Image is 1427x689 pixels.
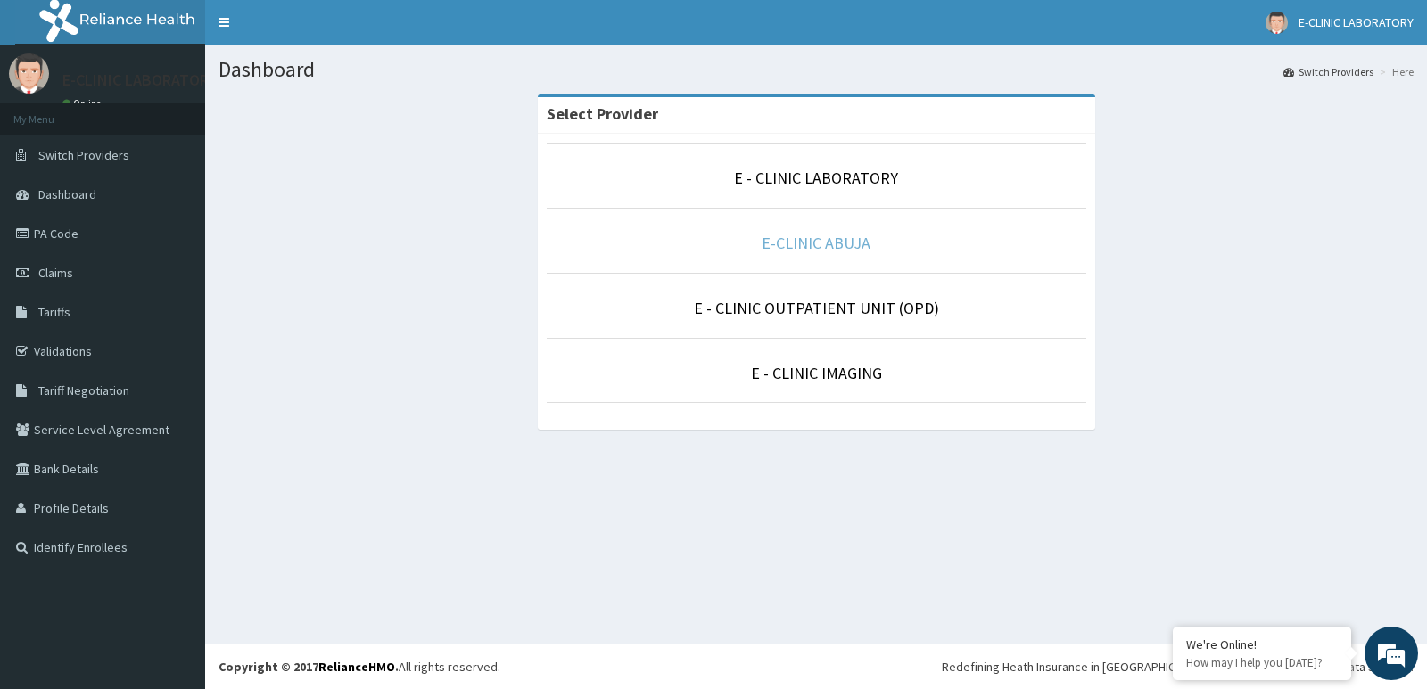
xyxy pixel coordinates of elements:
[38,186,96,202] span: Dashboard
[694,298,939,318] a: E - CLINIC OUTPATIENT UNIT (OPD)
[219,659,399,675] strong: Copyright © 2017 .
[62,72,217,88] p: E-CLINIC LABORATORY
[9,53,49,94] img: User Image
[547,103,658,124] strong: Select Provider
[38,147,129,163] span: Switch Providers
[751,363,882,383] a: E - CLINIC IMAGING
[734,168,898,188] a: E - CLINIC LABORATORY
[38,382,129,398] span: Tariff Negotiation
[219,58,1414,81] h1: Dashboard
[1266,12,1288,34] img: User Image
[38,265,73,281] span: Claims
[62,97,105,110] a: Online
[1186,655,1338,670] p: How may I help you today?
[1186,636,1338,652] div: We're Online!
[1375,64,1414,79] li: Here
[942,658,1414,676] div: Redefining Heath Insurance in [GEOGRAPHIC_DATA] using Telemedicine and Data Science!
[38,304,70,320] span: Tariffs
[205,644,1427,689] footer: All rights reserved.
[762,233,870,253] a: E-CLINIC ABUJA
[318,659,395,675] a: RelianceHMO
[1283,64,1373,79] a: Switch Providers
[1299,14,1414,30] span: E-CLINIC LABORATORY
